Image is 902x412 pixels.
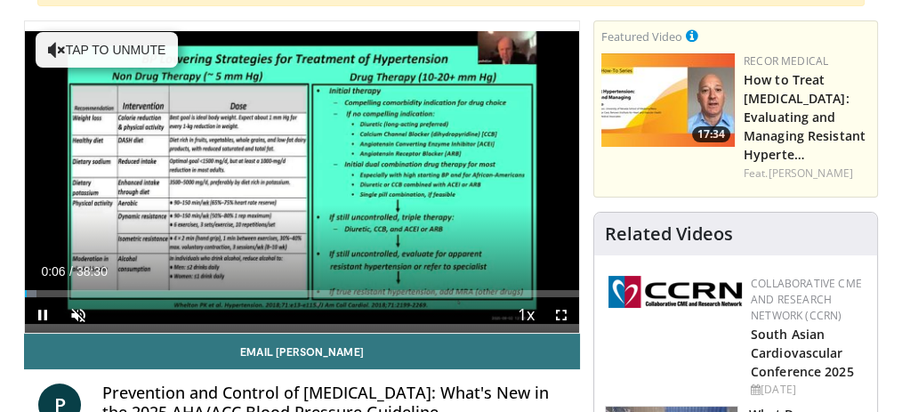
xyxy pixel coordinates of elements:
span: 0:06 [41,264,65,279]
a: [PERSON_NAME] [768,166,852,181]
a: Email [PERSON_NAME] [24,334,580,369]
span: 17:34 [692,126,730,142]
h4: Related Videos [605,223,733,245]
video-js: Video Player [25,21,579,333]
div: Progress Bar [25,290,579,297]
img: 10cbd22e-c1e6-49ff-b90e-4507a8859fc1.jpg.150x105_q85_crop-smart_upscale.jpg [601,53,735,147]
button: Playback Rate [508,297,544,333]
a: South Asian Cardiovascular Conference 2025 [751,326,854,380]
a: How to Treat [MEDICAL_DATA]: Evaluating and Managing Resistant Hyperte… [744,71,866,163]
span: 38:30 [77,264,108,279]
div: Feat. [744,166,870,182]
small: Featured Video [601,28,682,44]
a: 17:34 [601,53,735,147]
span: / [69,264,73,279]
button: Pause [25,297,60,333]
button: Fullscreen [544,297,579,333]
a: Collaborative CME and Research Network (CCRN) [751,276,862,323]
img: a04ee3ba-8487-4636-b0fb-5e8d268f3737.png.150x105_q85_autocrop_double_scale_upscale_version-0.2.png [608,276,742,308]
a: Recor Medical [744,53,828,69]
div: [DATE] [751,382,863,398]
button: Tap to unmute [36,32,178,68]
button: Unmute [60,297,96,333]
